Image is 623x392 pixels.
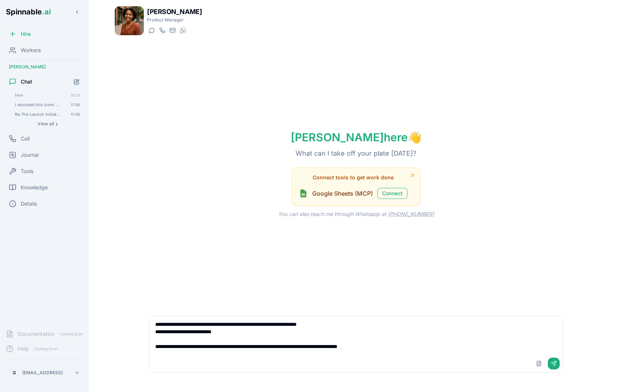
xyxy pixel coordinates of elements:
[15,102,60,107] span: I recorded this loom video showed how we worked together to design the launch product roadmap. Pl...
[6,365,83,380] button: G[EMAIL_ADDRESS]
[21,30,31,38] span: Hire
[299,189,308,198] img: Google Sheets (MCP)
[32,345,60,352] span: Coming Soon
[21,135,30,142] span: Call
[312,189,373,198] span: Google Sheets (MCP)
[71,102,80,107] span: 17:05
[13,370,16,376] span: G
[42,7,51,16] span: .ai
[157,26,166,35] button: Start a call with Taylor Mitchell
[15,112,60,117] span: Re: Pre-Launch Initiatives Review - Your Task List & Timeline Confirmation The Factorial MCP is ...
[15,92,68,98] span: New
[12,119,83,128] button: Show all conversations
[71,112,80,117] span: 17:05
[3,61,86,73] div: [PERSON_NAME]
[115,6,144,35] img: Taylor Mitchell
[279,131,433,144] h1: [PERSON_NAME] here
[266,210,446,218] p: You can also reach me through Whatsapp at
[37,121,54,127] span: View all
[168,26,177,35] button: Send email to taylor.mitchell@getspinnable.ai
[313,174,394,181] span: Connect tools to get work done
[408,171,417,180] button: Dismiss tool suggestions
[408,131,422,144] span: wave
[21,47,41,54] span: Workers
[21,168,33,175] span: Tools
[178,26,187,35] button: WhatsApp
[57,331,85,338] span: Coming Soon
[180,27,186,33] img: WhatsApp
[21,184,48,191] span: Knowledge
[147,17,202,23] p: Product Manager
[6,7,51,16] span: Spinnable
[18,330,54,338] span: Documentation
[21,78,32,85] span: Chat
[22,370,63,376] p: [EMAIL_ADDRESS]
[56,121,58,127] span: ›
[147,7,202,17] h1: [PERSON_NAME]
[21,151,39,159] span: Journal
[284,148,428,159] p: What can I take off your plate [DATE]?
[70,75,83,88] button: Start new chat
[377,188,407,199] button: Connect
[18,345,29,352] span: Help
[21,200,37,207] span: Details
[147,26,156,35] button: Start a chat with Taylor Mitchell
[388,211,434,217] a: [PHONE_NUMBER]
[71,92,80,98] span: 18:23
